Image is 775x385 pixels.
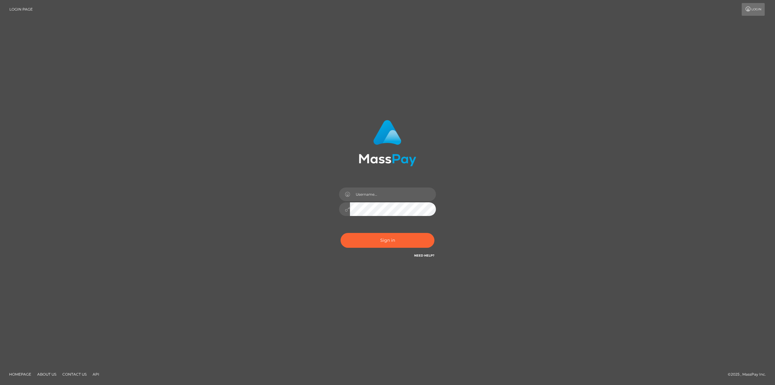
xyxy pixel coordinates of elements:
a: Login [742,3,765,16]
div: © 2025 , MassPay Inc. [728,371,770,378]
a: Contact Us [60,370,89,379]
button: Sign in [341,233,434,248]
a: Need Help? [414,254,434,257]
a: Homepage [7,370,34,379]
a: API [90,370,102,379]
input: Username... [350,188,436,201]
a: About Us [35,370,59,379]
img: MassPay Login [359,120,416,166]
a: Login Page [9,3,33,16]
